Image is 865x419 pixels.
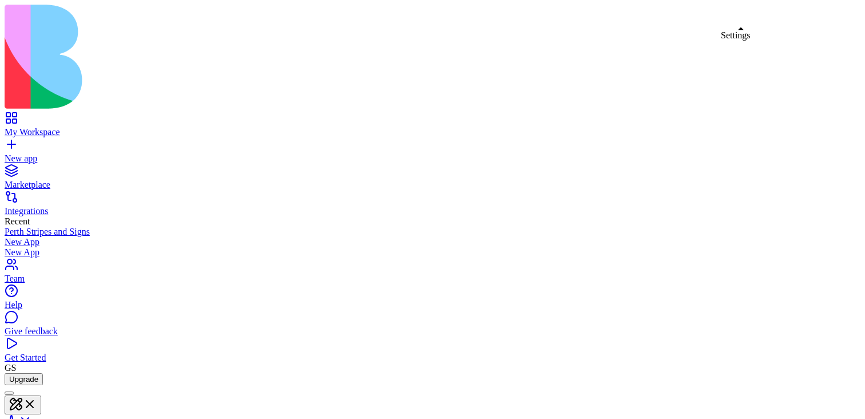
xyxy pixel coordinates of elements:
a: New app [5,143,860,164]
div: Get Started [5,353,860,363]
a: New App [5,247,860,258]
div: My Workspace [5,127,860,137]
button: New Task [71,57,163,82]
div: Give feedback [5,326,860,337]
div: Marketplace [5,180,860,190]
a: Upgrade [5,374,43,384]
a: Perth Stripes and Signs [5,227,860,237]
a: Marketplace [5,169,860,190]
a: Get Started [5,342,860,363]
a: New App [5,237,860,247]
span: GS [5,363,16,373]
a: My Workspace [5,117,860,137]
span: Recent [5,216,30,226]
a: Give feedback [5,316,860,337]
img: logo [5,5,465,109]
div: Integrations [5,206,860,216]
div: New app [5,153,860,164]
p: Organize and manage your tasks efficiently [14,57,71,126]
div: Help [5,300,860,310]
div: Team [5,274,860,284]
h1: Tasks Board [14,14,71,55]
button: Upgrade [5,373,43,385]
a: Team [5,263,860,284]
div: Settings [721,30,751,41]
a: Help [5,290,860,310]
a: Integrations [5,196,860,216]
